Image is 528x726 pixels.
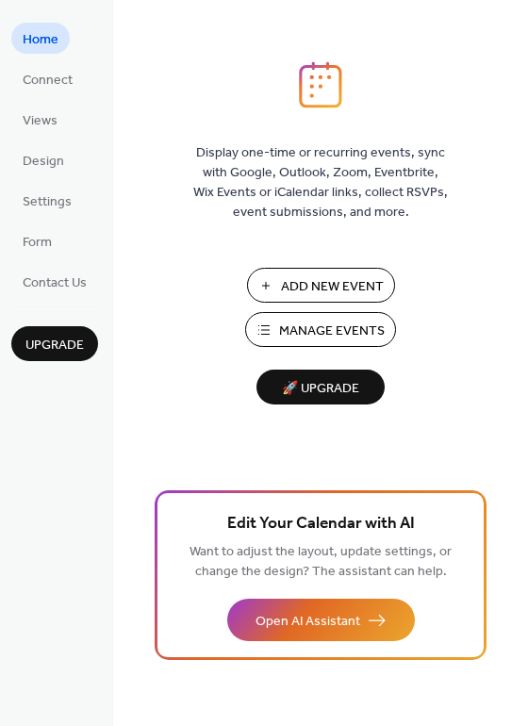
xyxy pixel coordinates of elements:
[23,192,72,212] span: Settings
[193,143,448,223] span: Display one-time or recurring events, sync with Google, Outlook, Zoom, Eventbrite, Wix Events or ...
[227,599,415,641] button: Open AI Assistant
[11,63,84,94] a: Connect
[23,273,87,293] span: Contact Us
[268,376,373,402] span: 🚀 Upgrade
[23,71,73,91] span: Connect
[11,23,70,54] a: Home
[23,233,52,253] span: Form
[256,370,385,404] button: 🚀 Upgrade
[23,152,64,172] span: Design
[23,111,58,131] span: Views
[11,326,98,361] button: Upgrade
[227,511,415,537] span: Edit Your Calendar with AI
[247,268,395,303] button: Add New Event
[11,266,98,297] a: Contact Us
[281,277,384,297] span: Add New Event
[11,185,83,216] a: Settings
[256,612,360,632] span: Open AI Assistant
[299,61,342,108] img: logo_icon.svg
[23,30,58,50] span: Home
[25,336,84,355] span: Upgrade
[245,312,396,347] button: Manage Events
[279,322,385,341] span: Manage Events
[190,539,452,585] span: Want to adjust the layout, update settings, or change the design? The assistant can help.
[11,225,63,256] a: Form
[11,144,75,175] a: Design
[11,104,69,135] a: Views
